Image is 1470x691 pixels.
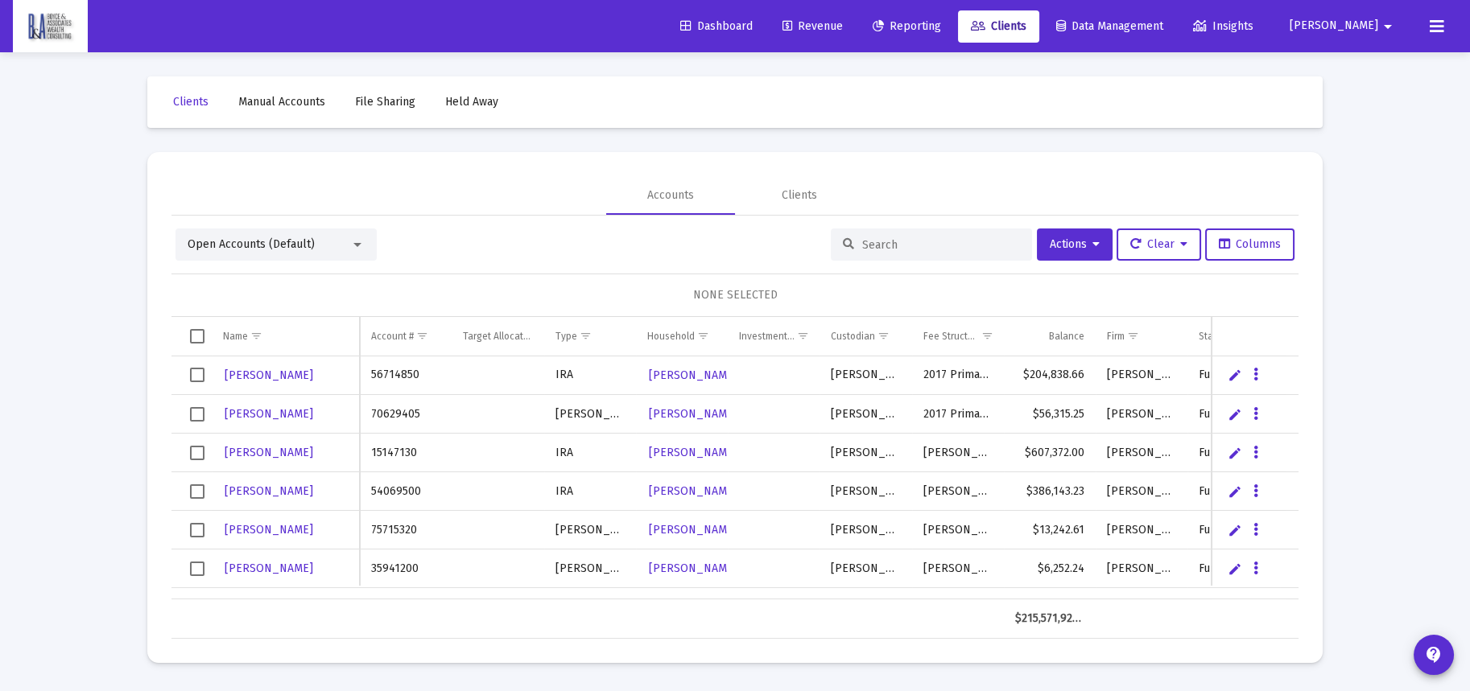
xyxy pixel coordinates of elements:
[190,446,204,460] div: Select row
[238,95,325,109] span: Manual Accounts
[647,479,901,503] a: [PERSON_NAME] & [PERSON_NAME] Household
[225,484,313,498] span: [PERSON_NAME]
[171,317,1299,639] div: Data grid
[1228,561,1242,576] a: Edit
[225,407,313,421] span: [PERSON_NAME]
[190,561,204,576] div: Select row
[1199,330,1227,343] div: Status
[1043,10,1176,43] a: Data Management
[820,549,911,588] td: [PERSON_NAME]
[223,518,315,541] a: [PERSON_NAME]
[1049,330,1084,343] div: Balance
[544,356,636,395] td: IRA
[647,557,901,580] a: [PERSON_NAME] & [PERSON_NAME] Household
[1096,472,1187,511] td: [PERSON_NAME] & Associates Wealth Consulting, Inc.
[877,330,890,342] span: Show filter options for column 'Custodian'
[647,441,901,464] a: [PERSON_NAME] & [PERSON_NAME] Household
[173,95,209,109] span: Clients
[463,330,532,343] div: Target Allocation
[1228,407,1242,422] a: Edit
[223,330,248,343] div: Name
[225,446,313,459] span: [PERSON_NAME]
[1004,317,1096,356] td: Column Balance
[432,86,511,118] a: Held Away
[912,588,1004,627] td: No Fee
[860,10,954,43] a: Reporting
[190,523,204,537] div: Select row
[223,441,315,464] a: [PERSON_NAME]
[1056,19,1163,33] span: Data Management
[1015,611,1084,627] div: $215,571,925.20
[1290,19,1378,33] span: [PERSON_NAME]
[1199,367,1268,383] div: Funded
[225,368,313,382] span: [PERSON_NAME]
[223,479,315,503] a: [PERSON_NAME]
[355,95,415,109] span: File Sharing
[342,86,428,118] a: File Sharing
[160,86,221,118] a: Clients
[820,588,911,627] td: [PERSON_NAME]
[649,368,899,382] span: [PERSON_NAME] & [PERSON_NAME] Household
[1004,588,1096,627] td: $0.01
[1117,228,1201,261] button: Clear
[1096,549,1187,588] td: [PERSON_NAME] & Associates Wealth Consulting, Inc.
[782,187,817,204] div: Clients
[647,364,901,387] a: [PERSON_NAME] & [PERSON_NAME] Household
[360,549,452,588] td: 35941200
[212,317,360,356] td: Column Name
[190,368,204,382] div: Select row
[223,402,315,426] a: [PERSON_NAME]
[544,395,636,434] td: [PERSON_NAME]
[667,10,766,43] a: Dashboard
[371,330,414,343] div: Account #
[649,484,899,498] span: [PERSON_NAME] & [PERSON_NAME] Household
[1127,330,1139,342] span: Show filter options for column 'Firm'
[820,317,911,356] td: Column Custodian
[1096,395,1187,434] td: [PERSON_NAME] & Associates Wealth Consulting, Inc.
[1096,588,1187,627] td: [PERSON_NAME] & Associates Wealth Consulting, Inc.
[1004,549,1096,588] td: $6,252.24
[1004,472,1096,511] td: $386,143.23
[981,330,993,342] span: Show filter options for column 'Fee Structure(s)'
[544,472,636,511] td: IRA
[1219,237,1281,251] span: Columns
[1193,19,1253,33] span: Insights
[680,19,753,33] span: Dashboard
[1180,10,1266,43] a: Insights
[1228,523,1242,537] a: Edit
[1004,395,1096,434] td: $56,315.25
[544,588,636,627] td: [PERSON_NAME]
[697,330,709,342] span: Show filter options for column 'Household'
[1050,237,1100,251] span: Actions
[1199,406,1268,422] div: Funded
[1270,10,1417,42] button: [PERSON_NAME]
[912,395,1004,434] td: 2017 Primary Tiered
[1004,511,1096,549] td: $13,242.61
[1037,228,1113,261] button: Actions
[250,330,262,342] span: Show filter options for column 'Name'
[1004,434,1096,472] td: $607,372.00
[1130,237,1187,251] span: Clear
[1096,511,1187,549] td: [PERSON_NAME] & Associates Wealth Consulting, Inc.
[647,518,901,541] a: [PERSON_NAME] & [PERSON_NAME] Household
[225,86,338,118] a: Manual Accounts
[445,95,498,109] span: Held Away
[360,317,452,356] td: Column Account #
[1107,330,1125,343] div: Firm
[923,330,979,343] div: Fee Structure(s)
[225,523,313,537] span: [PERSON_NAME]
[1228,484,1242,499] a: Edit
[728,317,820,356] td: Column Investment Model
[1228,368,1242,382] a: Edit
[1199,445,1268,461] div: Funded
[1378,10,1398,43] mat-icon: arrow_drop_down
[912,356,1004,395] td: 2017 Primary Tiered
[636,317,728,356] td: Column Household
[580,330,592,342] span: Show filter options for column 'Type'
[1187,317,1279,356] td: Column Status
[1096,317,1187,356] td: Column Firm
[25,10,76,43] img: Dashboard
[1205,228,1295,261] button: Columns
[223,364,315,387] a: [PERSON_NAME]
[452,317,543,356] td: Column Target Allocation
